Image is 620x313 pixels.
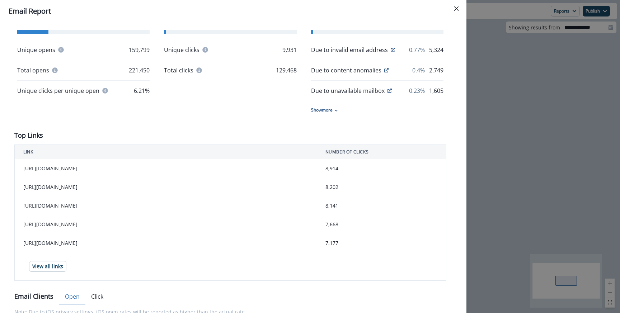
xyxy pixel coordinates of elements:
[129,66,150,75] p: 221,450
[317,215,446,234] td: 7,668
[29,261,66,272] button: View all links
[15,215,317,234] td: [URL][DOMAIN_NAME]
[17,66,49,75] p: Total opens
[311,86,385,95] p: Due to unavailable mailbox
[59,289,85,304] button: Open
[317,234,446,252] td: 7,177
[14,291,53,301] p: Email Clients
[9,6,458,16] div: Email Report
[14,131,43,140] p: Top Links
[129,46,150,54] p: 159,799
[276,66,297,75] p: 129,468
[409,46,425,54] p: 0.77%
[429,86,443,95] p: 1,605
[282,46,297,54] p: 9,931
[311,107,333,113] p: Show more
[317,159,446,178] td: 8,914
[429,66,443,75] p: 2,749
[15,145,317,160] th: LINK
[429,46,443,54] p: 5,324
[85,289,109,304] button: Click
[15,234,317,252] td: [URL][DOMAIN_NAME]
[317,196,446,215] td: 8,141
[15,178,317,196] td: [URL][DOMAIN_NAME]
[409,86,425,95] p: 0.23%
[451,3,462,14] button: Close
[317,178,446,196] td: 8,202
[317,145,446,160] th: NUMBER OF CLICKS
[15,159,317,178] td: [URL][DOMAIN_NAME]
[17,86,99,95] p: Unique clicks per unique open
[17,46,55,54] p: Unique opens
[412,66,425,75] p: 0.4%
[311,66,381,75] p: Due to content anomalies
[311,46,388,54] p: Due to invalid email address
[134,86,150,95] p: 6.21%
[164,46,199,54] p: Unique clicks
[15,196,317,215] td: [URL][DOMAIN_NAME]
[164,66,193,75] p: Total clicks
[32,264,63,270] p: View all links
